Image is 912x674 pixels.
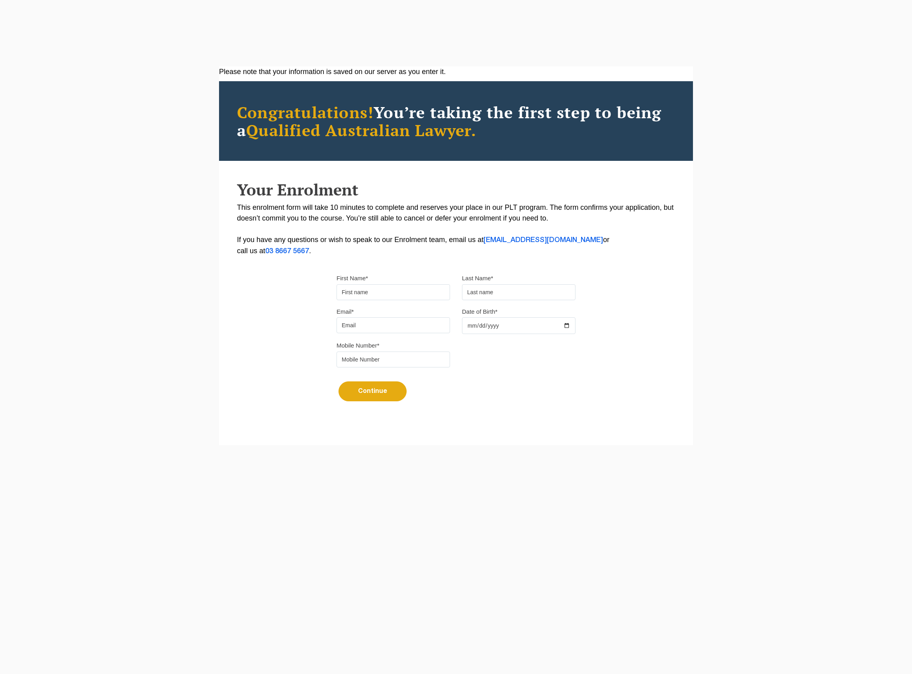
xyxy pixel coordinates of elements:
[237,202,675,257] p: This enrolment form will take 10 minutes to complete and reserves your place in our PLT program. ...
[237,102,374,123] span: Congratulations!
[337,274,368,282] label: First Name*
[462,284,575,300] input: Last name
[339,381,407,401] button: Continue
[483,237,603,243] a: [EMAIL_ADDRESS][DOMAIN_NAME]
[246,119,476,141] span: Qualified Australian Lawyer.
[462,308,497,316] label: Date of Birth*
[265,248,309,254] a: 03 8667 5667
[237,181,675,198] h2: Your Enrolment
[337,308,354,316] label: Email*
[337,352,450,367] input: Mobile Number
[337,342,380,350] label: Mobile Number*
[219,66,693,77] div: Please note that your information is saved on our server as you enter it.
[462,274,493,282] label: Last Name*
[337,317,450,333] input: Email
[237,103,675,139] h2: You’re taking the first step to being a
[337,284,450,300] input: First name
